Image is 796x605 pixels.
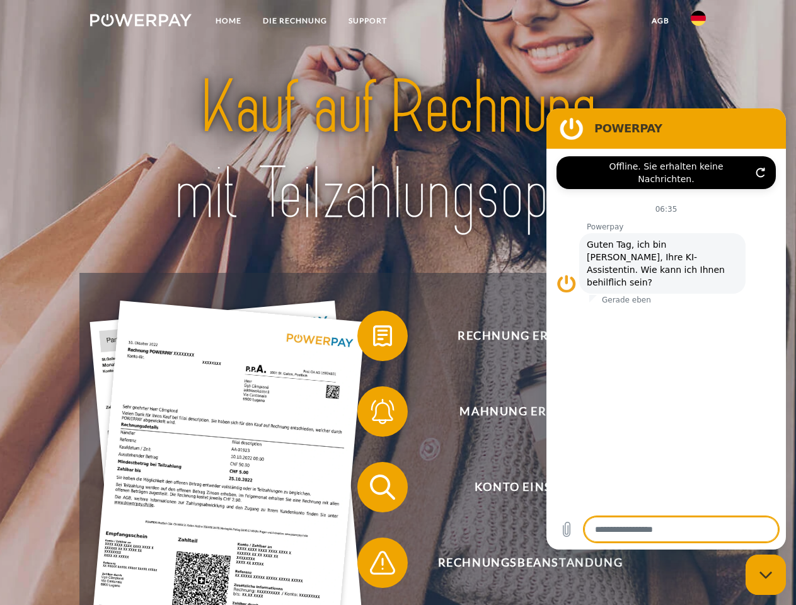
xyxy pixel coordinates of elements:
[746,555,786,595] iframe: Schaltfläche zum Öffnen des Messaging-Fensters; Konversation läuft
[367,471,398,503] img: qb_search.svg
[357,462,685,512] button: Konto einsehen
[357,311,685,361] button: Rechnung erhalten?
[376,462,684,512] span: Konto einsehen
[338,9,398,32] a: SUPPORT
[376,538,684,588] span: Rechnungsbeanstandung
[546,108,786,550] iframe: Messaging-Fenster
[691,11,706,26] img: de
[376,311,684,361] span: Rechnung erhalten?
[252,9,338,32] a: DIE RECHNUNG
[641,9,680,32] a: agb
[376,386,684,437] span: Mahnung erhalten?
[357,538,685,588] button: Rechnungsbeanstandung
[357,386,685,437] button: Mahnung erhalten?
[367,547,398,579] img: qb_warning.svg
[205,9,252,32] a: Home
[367,320,398,352] img: qb_bill.svg
[90,14,192,26] img: logo-powerpay-white.svg
[120,60,676,241] img: title-powerpay_de.svg
[367,396,398,427] img: qb_bell.svg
